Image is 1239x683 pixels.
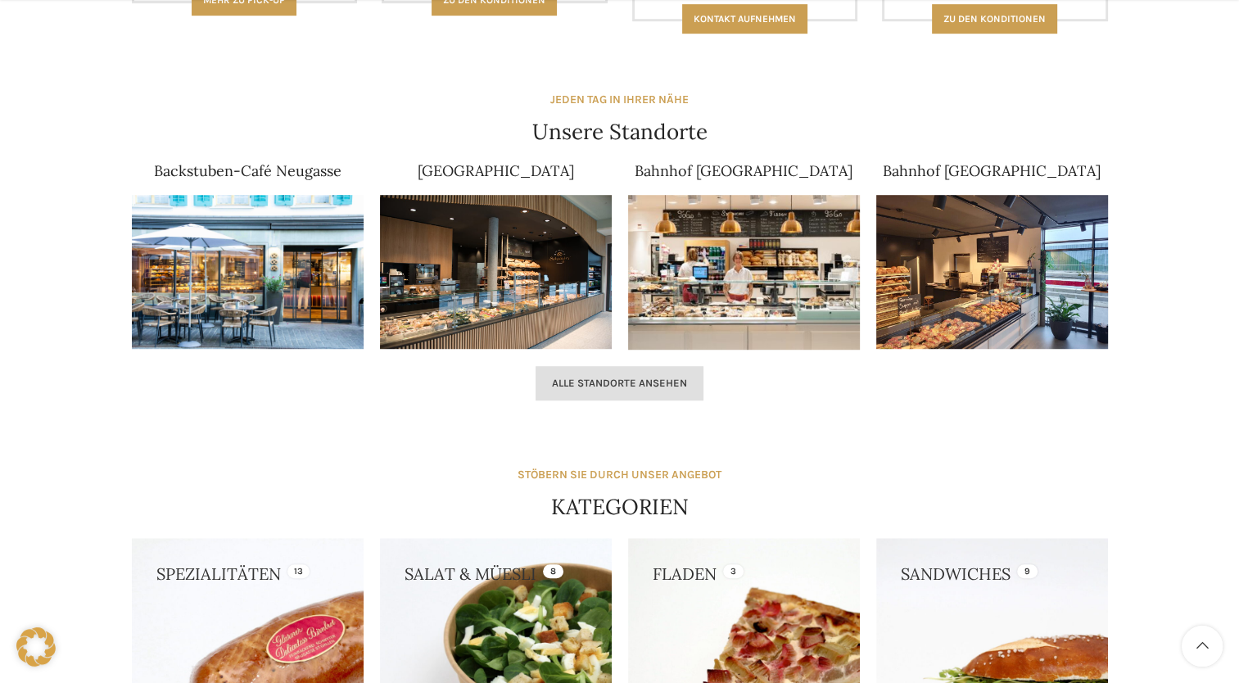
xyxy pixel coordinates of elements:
[932,4,1057,34] a: Zu den konditionen
[154,161,341,180] a: Backstuben-Café Neugasse
[682,4,807,34] a: Kontakt aufnehmen
[635,161,852,180] a: Bahnhof [GEOGRAPHIC_DATA]
[518,466,721,484] div: STÖBERN SIE DURCH UNSER ANGEBOT
[551,492,689,522] h4: KATEGORIEN
[418,161,574,180] a: [GEOGRAPHIC_DATA]
[943,13,1046,25] span: Zu den konditionen
[883,161,1101,180] a: Bahnhof [GEOGRAPHIC_DATA]
[1182,626,1223,667] a: Scroll to top button
[536,366,703,400] a: Alle Standorte ansehen
[552,377,687,390] span: Alle Standorte ansehen
[532,117,708,147] h4: Unsere Standorte
[694,13,796,25] span: Kontakt aufnehmen
[550,91,689,109] div: JEDEN TAG IN IHRER NÄHE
